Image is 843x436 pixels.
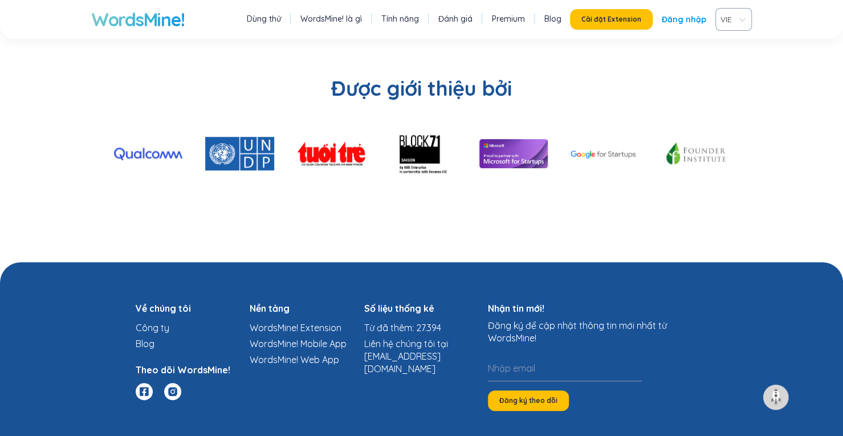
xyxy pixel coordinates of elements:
[250,338,347,349] a: WordsMine! Mobile App
[499,396,557,405] span: Đăng ký theo dõi
[136,302,250,315] h4: Về chúng tôi
[381,13,419,25] a: Tính năng
[570,9,653,30] button: Cài đặt Extension
[479,139,548,168] img: Microsoft
[91,8,184,31] a: WordsMine!
[250,302,364,315] h4: Nền tảng
[250,322,341,333] a: WordsMine! Extension
[488,390,569,411] button: Đăng ký theo dõi
[438,13,473,25] a: Đánh giá
[247,13,281,25] a: Dùng thử
[488,319,708,344] div: Đăng ký để cập nhật thông tin mới nhất từ WordsMine!
[205,137,274,170] img: UNDP
[300,13,362,25] a: WordsMine! là gì
[488,356,642,381] input: Nhập email
[91,75,752,102] h2: Được giới thiệu bởi
[136,322,169,333] a: Công ty
[136,364,250,376] h4: Theo dõi WordsMine!
[571,150,639,159] img: Google
[544,13,561,25] a: Blog
[136,338,154,349] a: Blog
[388,119,457,188] img: Block71
[720,11,742,28] span: VIE
[581,15,641,24] span: Cài đặt Extension
[297,141,365,166] img: TuoiTre
[364,302,479,315] h4: Số liệu thống kê
[767,388,785,406] img: to top
[488,302,708,315] h4: Nhận tin mới!
[492,13,525,25] a: Premium
[662,9,706,30] a: Đăng nhập
[114,148,182,160] img: Qualcomm
[250,354,339,365] a: WordsMine! Web App
[662,140,731,168] img: Founder Institute
[364,338,448,374] a: Liên hệ chúng tôi tại [EMAIL_ADDRESS][DOMAIN_NAME]
[364,322,441,333] a: Từ đã thêm: 27.394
